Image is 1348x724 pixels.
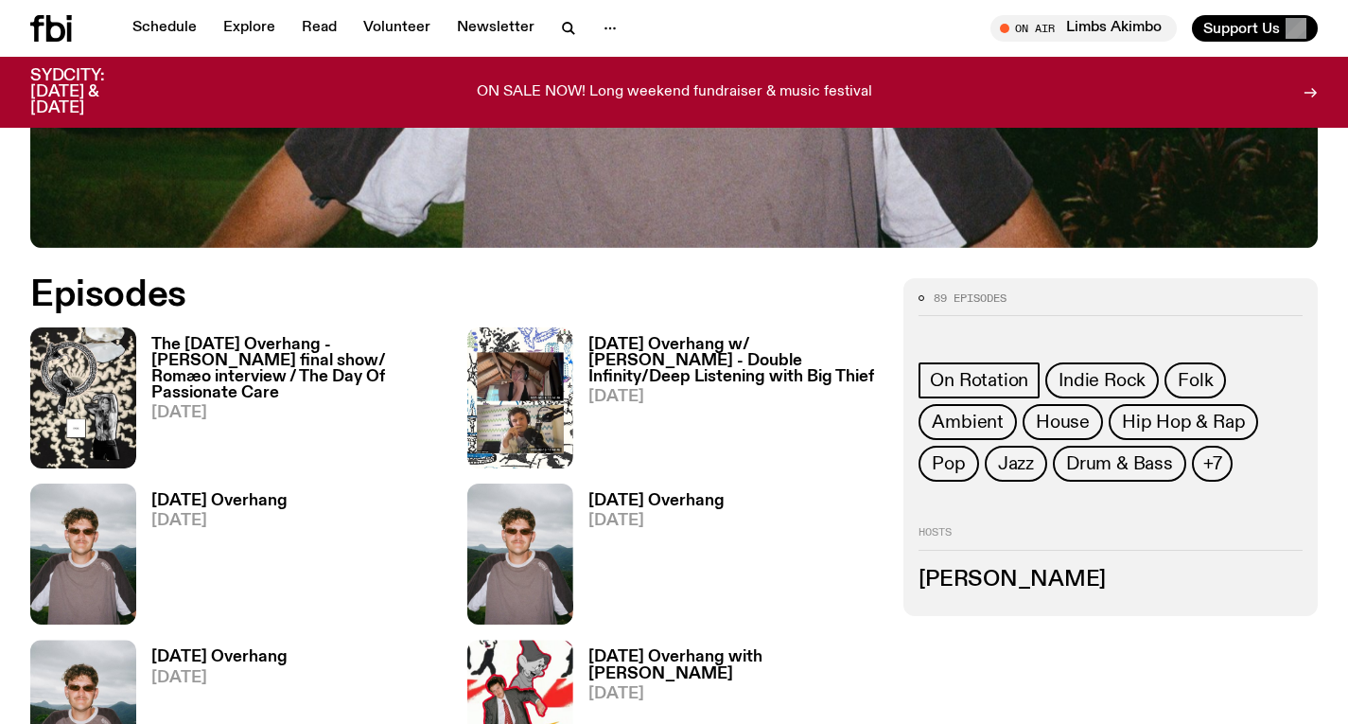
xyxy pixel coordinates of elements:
[1122,412,1245,433] span: Hip Hop & Rap
[1192,15,1318,42] button: Support Us
[588,493,725,509] h3: [DATE] Overhang
[1178,370,1213,391] span: Folk
[151,513,288,529] span: [DATE]
[573,493,725,625] a: [DATE] Overhang[DATE]
[919,527,1303,550] h2: Hosts
[1036,412,1090,433] span: House
[1023,404,1103,440] a: House
[1053,446,1186,482] a: Drum & Bass
[352,15,442,42] a: Volunteer
[151,670,288,686] span: [DATE]
[588,337,882,385] h3: [DATE] Overhang w/ [PERSON_NAME] - Double Infinity/Deep Listening with Big Thief
[151,337,445,401] h3: The [DATE] Overhang - [PERSON_NAME] final show/ Romæo interview / The Day Of Passionate Care
[30,484,136,625] img: Harrie Hastings stands in front of cloud-covered sky and rolling hills. He's wearing sunglasses a...
[588,686,882,702] span: [DATE]
[985,446,1047,482] a: Jazz
[919,404,1017,440] a: Ambient
[121,15,208,42] a: Schedule
[932,453,965,474] span: Pop
[151,405,445,421] span: [DATE]
[1164,362,1226,398] a: Folk
[151,493,288,509] h3: [DATE] Overhang
[588,389,882,405] span: [DATE]
[990,15,1177,42] button: On AirLimbs Akimbo
[1203,453,1222,474] span: +7
[467,484,573,625] img: Harrie Hastings stands in front of cloud-covered sky and rolling hills. He's wearing sunglasses a...
[1203,20,1280,37] span: Support Us
[1192,446,1234,482] button: +7
[136,493,288,625] a: [DATE] Overhang[DATE]
[919,446,978,482] a: Pop
[212,15,287,42] a: Explore
[573,337,882,468] a: [DATE] Overhang w/ [PERSON_NAME] - Double Infinity/Deep Listening with Big Thief[DATE]
[919,570,1303,591] h3: [PERSON_NAME]
[1066,453,1173,474] span: Drum & Bass
[30,68,151,116] h3: SYDCITY: [DATE] & [DATE]
[446,15,546,42] a: Newsletter
[1109,404,1258,440] a: Hip Hop & Rap
[934,293,1007,304] span: 89 episodes
[1059,370,1146,391] span: Indie Rock
[30,278,881,312] h2: Episodes
[932,412,1004,433] span: Ambient
[290,15,348,42] a: Read
[930,370,1028,391] span: On Rotation
[477,84,872,101] p: ON SALE NOW! Long weekend fundraiser & music festival
[1045,362,1159,398] a: Indie Rock
[588,649,882,681] h3: [DATE] Overhang with [PERSON_NAME]
[151,649,288,665] h3: [DATE] Overhang
[919,362,1040,398] a: On Rotation
[998,453,1034,474] span: Jazz
[136,337,445,468] a: The [DATE] Overhang - [PERSON_NAME] final show/ Romæo interview / The Day Of Passionate Care[DATE]
[588,513,725,529] span: [DATE]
